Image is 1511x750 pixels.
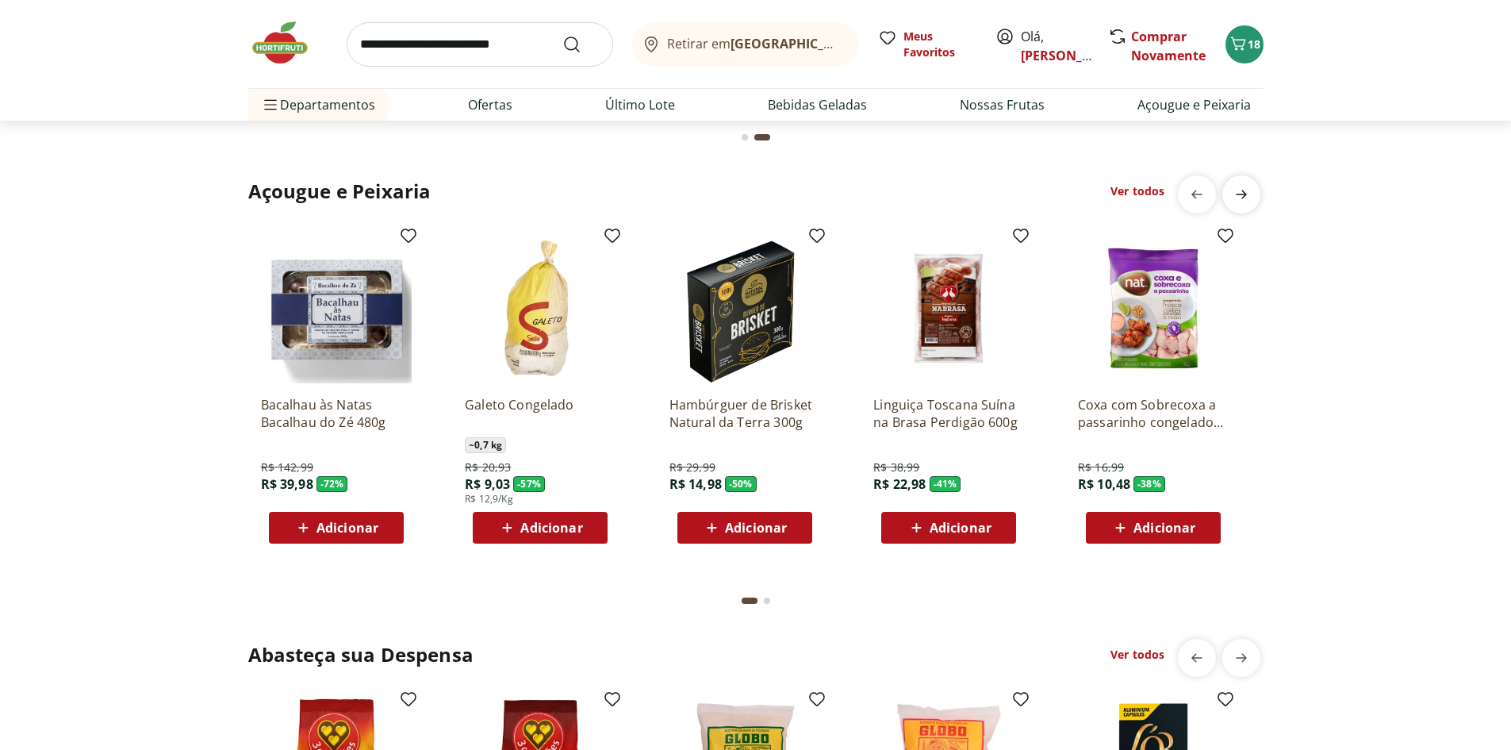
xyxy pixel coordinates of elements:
[873,233,1024,383] img: Linguiça Toscana Suína na Brasa Perdigão 600g
[261,396,412,431] a: Bacalhau às Natas Bacalhau do Zé 480g
[465,233,616,383] img: Galeto Congelado
[261,86,375,124] span: Departamentos
[761,582,773,620] button: Go to page 2 from fs-carousel
[1078,460,1124,475] span: R$ 16,99
[1078,233,1229,383] img: Coxa com Sobrecoxa a passarinho congelado Nat 1kg
[1178,175,1216,213] button: previous
[930,521,991,534] span: Adicionar
[1222,639,1260,677] button: next
[1078,396,1229,431] a: Coxa com Sobrecoxa a passarinho congelado Nat 1kg
[1248,37,1260,52] span: 18
[677,512,812,544] button: Adicionar
[1225,25,1264,63] button: Carrinho
[960,95,1045,114] a: Nossas Frutas
[669,475,722,493] span: R$ 14,98
[248,642,474,667] h2: Abasteça sua Despensa
[513,476,545,492] span: - 57 %
[738,582,761,620] button: Current page from fs-carousel
[465,396,616,431] a: Galeto Congelado
[768,95,867,114] a: Bebidas Geladas
[1110,647,1164,663] a: Ver todos
[1178,639,1216,677] button: previous
[881,512,1016,544] button: Adicionar
[669,460,715,475] span: R$ 29,99
[1131,28,1206,64] a: Comprar Novamente
[873,460,919,475] span: R$ 38,99
[930,476,961,492] span: - 41 %
[465,460,511,475] span: R$ 20,93
[347,22,613,67] input: search
[316,521,378,534] span: Adicionar
[878,29,976,60] a: Meus Favoritos
[1021,47,1124,64] a: [PERSON_NAME]
[1133,521,1195,534] span: Adicionar
[1222,175,1260,213] button: next
[903,29,976,60] span: Meus Favoritos
[261,460,313,475] span: R$ 142,99
[269,512,404,544] button: Adicionar
[667,37,842,51] span: Retirar em
[465,475,510,493] span: R$ 9,03
[1021,27,1091,65] span: Olá,
[669,396,820,431] a: Hambúrguer de Brisket Natural da Terra 300g
[731,35,998,52] b: [GEOGRAPHIC_DATA]/[GEOGRAPHIC_DATA]
[738,118,751,156] button: Go to page 1 from fs-carousel
[316,476,348,492] span: - 72 %
[248,179,431,204] h2: Açougue e Peixaria
[1086,512,1221,544] button: Adicionar
[473,512,608,544] button: Adicionar
[261,475,313,493] span: R$ 39,98
[465,437,506,453] span: ~ 0,7 kg
[261,233,412,383] img: Bacalhau às Natas Bacalhau do Zé 480g
[468,95,512,114] a: Ofertas
[725,476,757,492] span: - 50 %
[751,118,773,156] button: Current page from fs-carousel
[632,22,859,67] button: Retirar em[GEOGRAPHIC_DATA]/[GEOGRAPHIC_DATA]
[261,86,280,124] button: Menu
[669,233,820,383] img: Hambúrguer de Brisket Natural da Terra 300g
[562,35,600,54] button: Submit Search
[1137,95,1251,114] a: Açougue e Peixaria
[873,475,926,493] span: R$ 22,98
[1110,183,1164,199] a: Ver todos
[873,396,1024,431] a: Linguiça Toscana Suína na Brasa Perdigão 600g
[1078,475,1130,493] span: R$ 10,48
[725,521,787,534] span: Adicionar
[520,521,582,534] span: Adicionar
[248,19,328,67] img: Hortifruti
[1133,476,1165,492] span: - 38 %
[605,95,675,114] a: Último Lote
[465,493,513,506] span: R$ 12,9/Kg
